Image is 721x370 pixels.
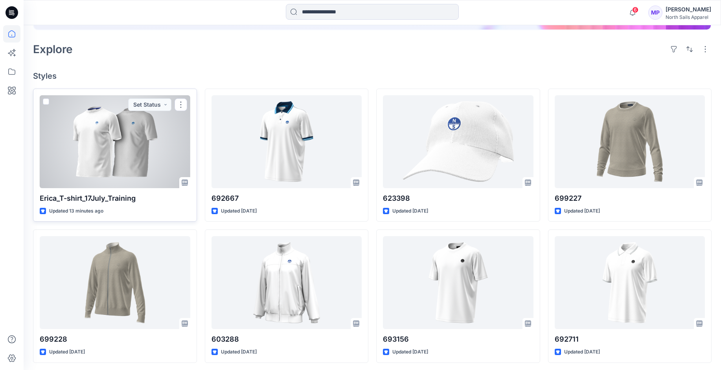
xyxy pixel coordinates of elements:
[555,95,705,188] a: 699227
[383,236,533,329] a: 693156
[564,207,600,215] p: Updated [DATE]
[212,95,362,188] a: 692667
[221,207,257,215] p: Updated [DATE]
[40,236,190,329] a: 699228
[49,207,103,215] p: Updated 13 minutes ago
[221,348,257,356] p: Updated [DATE]
[383,334,533,345] p: 693156
[392,207,428,215] p: Updated [DATE]
[212,193,362,204] p: 692667
[555,236,705,329] a: 692711
[555,334,705,345] p: 692711
[666,14,711,20] div: North Sails Apparel
[33,43,73,55] h2: Explore
[392,348,428,356] p: Updated [DATE]
[40,193,190,204] p: Erica_T-shirt_17July_Training
[49,348,85,356] p: Updated [DATE]
[212,334,362,345] p: 603288
[212,236,362,329] a: 603288
[648,6,662,20] div: MP
[666,5,711,14] div: [PERSON_NAME]
[383,95,533,188] a: 623398
[632,7,638,13] span: 6
[564,348,600,356] p: Updated [DATE]
[40,95,190,188] a: Erica_T-shirt_17July_Training
[33,71,712,81] h4: Styles
[555,193,705,204] p: 699227
[40,334,190,345] p: 699228
[383,193,533,204] p: 623398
